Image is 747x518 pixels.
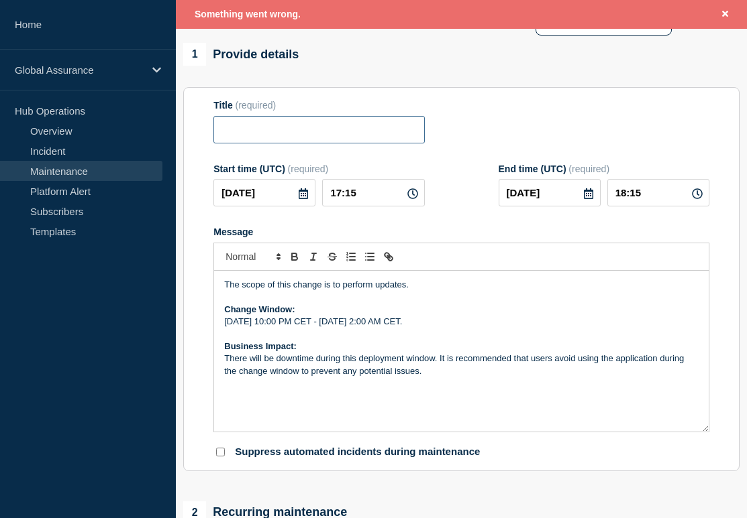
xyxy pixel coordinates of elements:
button: Toggle bold text [285,249,304,265]
input: YYYY-MM-DD [213,179,315,206]
div: Title [213,100,424,111]
input: Suppress automated incidents during maintenance [216,448,225,456]
div: End time (UTC) [499,164,709,174]
p: Suppress automated incidents during maintenance [235,446,480,458]
button: Close banner [717,7,734,22]
span: (required) [236,100,277,111]
button: Toggle bulleted list [360,249,379,265]
p: Global Assurance [15,64,144,76]
p: [DATE] 10:00 PM CET - [DATE] 2:00 AM CET. [224,316,699,328]
span: 1 [183,43,206,66]
span: (required) [568,164,609,174]
p: There will be downtime during this deployment window. It is recommended that users avoid using th... [224,352,699,377]
strong: Business Impact: [224,341,297,351]
button: Toggle link [379,249,398,265]
span: Font size [219,249,285,265]
input: Title [213,116,424,143]
span: Something went wrong. [195,9,301,19]
div: Message [214,271,709,432]
button: Toggle strikethrough text [323,249,342,265]
button: Toggle ordered list [342,249,360,265]
input: HH:MM [322,179,424,206]
button: Toggle italic text [304,249,323,265]
span: (required) [288,164,329,174]
div: Start time (UTC) [213,164,424,174]
div: Provide details [183,43,299,66]
div: Message [213,226,709,237]
input: HH:MM [607,179,709,206]
p: The scope of this change is to perform updates. [224,279,699,291]
input: YYYY-MM-DD [499,179,601,206]
strong: Change Window: [224,304,295,314]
